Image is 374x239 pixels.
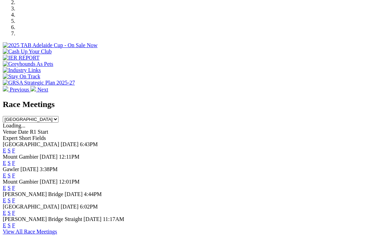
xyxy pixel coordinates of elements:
span: 6:02PM [80,204,98,210]
a: E [3,197,6,203]
a: S [8,210,11,216]
span: Short [19,135,31,141]
span: Gawler [3,166,19,172]
a: E [3,148,6,153]
span: R1 Start [30,129,48,135]
a: F [12,222,15,228]
a: F [12,210,15,216]
a: S [8,160,11,166]
span: Fields [32,135,46,141]
span: 4:44PM [84,191,102,197]
a: S [8,197,11,203]
span: Expert [3,135,18,141]
span: 12:01PM [59,179,80,185]
span: Next [37,87,48,92]
span: [GEOGRAPHIC_DATA] [3,141,59,147]
a: S [8,172,11,178]
a: F [12,197,15,203]
a: Next [30,87,48,92]
a: F [12,160,15,166]
img: Industry Links [3,67,41,73]
span: 3:38PM [40,166,58,172]
span: 11:17AM [103,216,124,222]
a: E [3,222,6,228]
span: Mount Gambier [3,179,38,185]
a: E [3,185,6,191]
a: E [3,160,6,166]
a: S [8,148,11,153]
span: [PERSON_NAME] Bridge [3,191,63,197]
span: [DATE] [40,154,58,160]
span: [DATE] [40,179,58,185]
a: E [3,210,6,216]
span: Venue [3,129,17,135]
img: Cash Up Your Club [3,48,52,55]
img: chevron-left-pager-white.svg [3,86,8,91]
span: [DATE] [83,216,101,222]
img: chevron-right-pager-white.svg [30,86,36,91]
span: [DATE] [61,204,79,210]
h2: Race Meetings [3,100,371,109]
span: [PERSON_NAME] Bridge Straight [3,216,82,222]
a: S [8,222,11,228]
span: Date [18,129,28,135]
a: E [3,172,6,178]
span: Mount Gambier [3,154,38,160]
span: [DATE] [20,166,38,172]
img: Greyhounds As Pets [3,61,53,67]
span: 12:11PM [59,154,79,160]
a: S [8,185,11,191]
span: 6:43PM [80,141,98,147]
img: GRSA Strategic Plan 2025-27 [3,80,75,86]
span: Loading... [3,123,25,129]
img: 2025 TAB Adelaide Cup - On Sale Now [3,42,98,48]
img: Stay On Track [3,73,40,80]
a: F [12,185,15,191]
span: Previous [10,87,29,92]
a: F [12,148,15,153]
a: F [12,172,15,178]
span: [GEOGRAPHIC_DATA] [3,204,59,210]
span: [DATE] [65,191,83,197]
a: View All Race Meetings [3,229,57,234]
img: IER REPORT [3,55,39,61]
span: [DATE] [61,141,79,147]
a: Previous [3,87,30,92]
